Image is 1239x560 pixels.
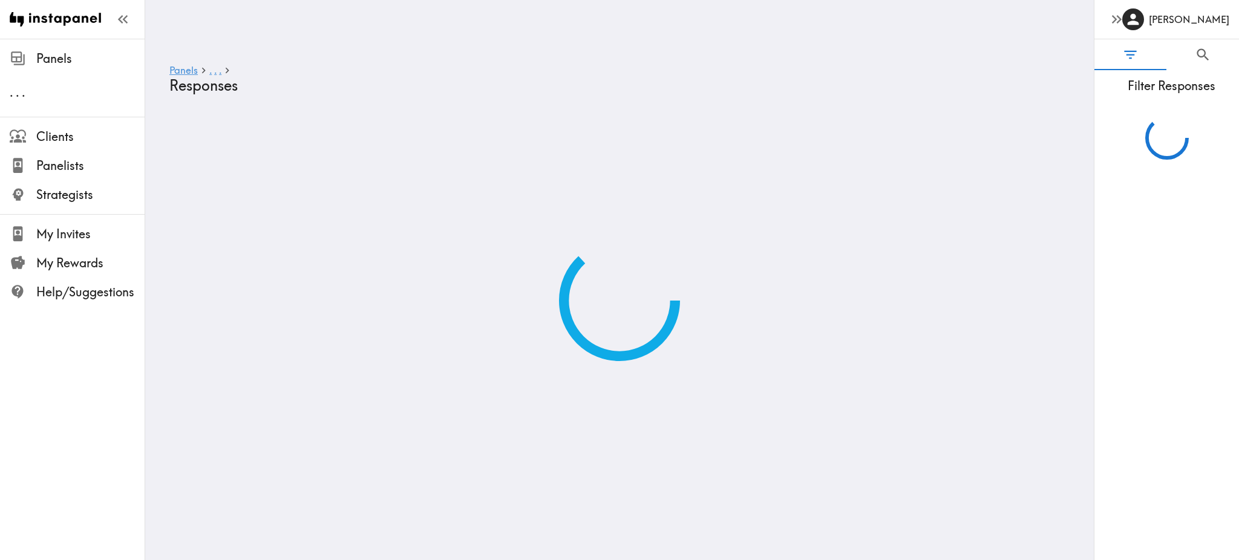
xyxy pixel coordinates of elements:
[1195,47,1211,63] span: Search
[36,284,145,301] span: Help/Suggestions
[36,157,145,174] span: Panelists
[214,64,217,76] span: .
[1149,13,1229,26] h6: [PERSON_NAME]
[36,50,145,67] span: Panels
[169,65,198,77] a: Panels
[22,85,25,100] span: .
[10,85,13,100] span: .
[169,77,1060,94] h4: Responses
[209,64,212,76] span: .
[36,255,145,272] span: My Rewards
[36,186,145,203] span: Strategists
[16,85,19,100] span: .
[219,64,221,76] span: .
[209,65,221,77] a: ...
[1104,77,1239,94] span: Filter Responses
[1094,39,1167,70] button: Filter Responses
[36,226,145,243] span: My Invites
[36,128,145,145] span: Clients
